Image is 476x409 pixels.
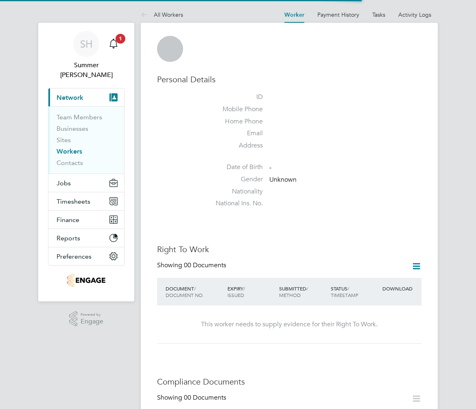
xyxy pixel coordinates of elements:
[184,394,226,402] span: 00 Documents
[206,175,263,184] label: Gender
[157,376,421,387] h3: Compliance Documents
[243,285,245,292] span: /
[194,285,196,292] span: /
[48,174,124,192] button: Jobs
[57,179,71,187] span: Jobs
[157,261,228,270] div: Showing
[48,88,124,106] button: Network
[57,125,88,132] a: Businesses
[157,244,421,255] h3: Right To Work
[57,147,82,155] a: Workers
[48,247,124,265] button: Preferences
[57,159,83,167] a: Contacts
[317,11,359,18] a: Payment History
[80,39,93,49] span: SH
[48,211,124,229] button: Finance
[116,34,125,44] span: 1
[206,105,263,114] label: Mobile Phone
[57,113,102,121] a: Team Members
[225,281,277,302] div: EXPIRY
[206,129,263,138] label: Email
[206,163,263,172] label: Date of Birth
[380,281,421,296] div: DOWNLOAD
[329,281,380,302] div: STATUS
[81,318,103,325] span: Engage
[165,320,413,329] div: This worker needs to supply evidence for their Right To Work.
[48,106,124,174] div: Network
[206,93,263,101] label: ID
[347,285,349,292] span: /
[206,199,263,208] label: National Ins. No.
[57,198,90,205] span: Timesheets
[398,11,431,18] a: Activity Logs
[57,253,92,260] span: Preferences
[57,234,80,242] span: Reports
[48,192,124,210] button: Timesheets
[48,60,124,80] span: Summer Hadden
[184,261,226,269] span: 00 Documents
[48,31,124,80] a: SHSummer [PERSON_NAME]
[269,176,297,184] span: Unknown
[164,281,225,302] div: DOCUMENT
[227,292,244,298] span: ISSUED
[206,117,263,126] label: Home Phone
[48,229,124,247] button: Reports
[157,394,228,402] div: Showing
[166,292,204,298] span: DOCUMENT NO.
[105,31,122,57] a: 1
[48,274,124,287] a: Go to home page
[81,311,103,318] span: Powered by
[206,187,263,196] label: Nationality
[206,141,263,150] label: Address
[269,163,271,172] span: -
[284,11,304,18] a: Worker
[38,23,134,301] nav: Main navigation
[57,94,83,101] span: Network
[141,11,183,18] a: All Workers
[57,136,71,144] a: Sites
[306,285,308,292] span: /
[331,292,358,298] span: TIMESTAMP
[157,74,421,85] h3: Personal Details
[57,216,79,224] span: Finance
[279,292,301,298] span: METHOD
[277,281,329,302] div: SUBMITTED
[69,311,104,327] a: Powered byEngage
[67,274,105,287] img: romaxrecruitment-logo-retina.png
[372,11,385,18] a: Tasks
